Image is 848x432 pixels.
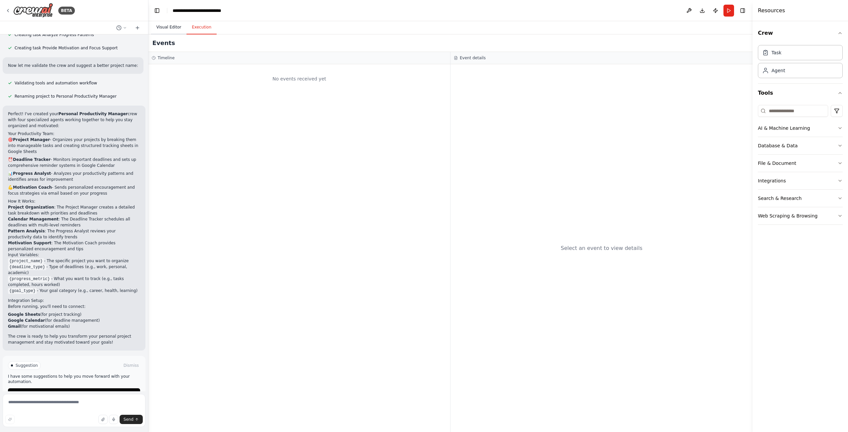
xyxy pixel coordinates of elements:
p: 📊 - Analyzes your productivity patterns and identifies areas for improvement [8,170,140,182]
button: Integrations [758,172,843,189]
li: (for project tracking) [8,312,140,317]
button: Upload files [98,415,108,424]
h4: Resources [758,7,785,15]
button: Switch to previous chat [114,24,130,32]
div: BETA [58,7,75,15]
button: AI & Machine Learning [758,120,843,137]
h2: Your Productivity Team: [8,131,140,137]
div: AI & Machine Learning [758,125,810,131]
div: Crew [758,42,843,83]
code: {deadline_type} [8,264,46,270]
div: File & Document [758,160,796,167]
div: Database & Data [758,142,798,149]
strong: Calendar Management [8,217,59,221]
code: {project_name} [8,258,44,264]
p: I have some suggestions to help you move forward with your automation. [8,374,140,384]
div: Agent [771,67,785,74]
span: Creating task Analyze Progress Patterns [15,32,94,37]
button: Web Scraping & Browsing [758,207,843,224]
p: The crew is ready to help you transform your personal project management and stay motivated towar... [8,333,140,345]
p: 💪 - Sends personalized encouragement and focus strategies via email based on your progress [8,184,140,196]
li: : The Project Manager creates a detailed task breakdown with priorities and deadlines [8,204,140,216]
p: Before running, you'll need to connect: [8,304,140,310]
button: Improve this prompt [5,415,15,424]
li: (for motivational emails) [8,323,140,329]
strong: Gmail [8,324,21,329]
code: {progress_metric} [8,276,51,282]
button: Hide left sidebar [152,6,162,15]
strong: Pattern Analysis [8,229,45,233]
button: Database & Data [758,137,843,154]
p: ⏰ - Monitors important deadlines and sets up comprehensive reminder systems in Google Calendar [8,157,140,168]
button: Click to speak your automation idea [109,415,118,424]
strong: Deadline Tracker [13,157,51,162]
li: : The Deadline Tracker schedules all deadlines with multi-level reminders [8,216,140,228]
button: Send [120,415,143,424]
button: Tools [758,84,843,102]
h2: Integration Setup: [8,298,140,304]
h2: Input Variables: [8,252,140,258]
button: Hide right sidebar [738,6,747,15]
h2: Events [152,38,175,48]
span: Send [124,417,133,422]
strong: Motivation Support [8,241,51,245]
span: Creating task Provide Motivation and Focus Support [15,45,118,51]
strong: Project Organization [8,205,54,210]
strong: Motivation Coach [13,185,52,190]
button: Start a new chat [132,24,143,32]
button: Crew [758,24,843,42]
div: Select an event to view details [561,244,643,252]
h2: How It Works: [8,198,140,204]
li: - The specific project you want to organize [8,258,140,264]
button: Visual Editor [151,21,186,34]
h3: Event details [460,55,486,61]
span: Suggestion [16,363,38,368]
p: Perfect! I've created your crew with four specialized agents working together to help you stay or... [8,111,140,129]
button: File & Document [758,155,843,172]
strong: Project Manager [13,137,50,142]
div: Web Scraping & Browsing [758,213,818,219]
li: - Type of deadlines (e.g., work, personal, academic) [8,264,140,276]
strong: Progress Analyst [13,171,51,176]
button: Execution [186,21,217,34]
nav: breadcrumb [173,7,237,14]
div: No events received yet [152,68,447,90]
img: Logo [13,3,53,18]
span: Run Automation [61,391,93,396]
h3: Timeline [158,55,175,61]
code: {goal_type} [8,288,37,294]
button: Dismiss [122,362,140,369]
span: Renaming project to Personal Productivity Manager [15,94,117,99]
li: : The Progress Analyst reviews your productivity data to identify trends [8,228,140,240]
li: (for deadline management) [8,317,140,323]
div: Task [771,49,781,56]
li: - Your goal category (e.g., career, health, learning) [8,288,140,294]
div: Search & Research [758,195,802,202]
div: Integrations [758,177,786,184]
p: Now let me validate the crew and suggest a better project name: [8,63,138,69]
strong: Google Calendar [8,318,45,323]
strong: Personal Productivity Manager [58,112,128,116]
button: Search & Research [758,190,843,207]
span: Validating tools and automation workflow [15,80,97,86]
strong: Google Sheets [8,312,40,317]
li: : The Motivation Coach provides personalized encouragement and tips [8,240,140,252]
div: Tools [758,102,843,230]
p: 🎯 - Organizes your projects by breaking them into manageable tasks and creating structured tracki... [8,137,140,155]
button: Run Automation [8,388,140,399]
li: - What you want to track (e.g., tasks completed, hours worked) [8,276,140,288]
